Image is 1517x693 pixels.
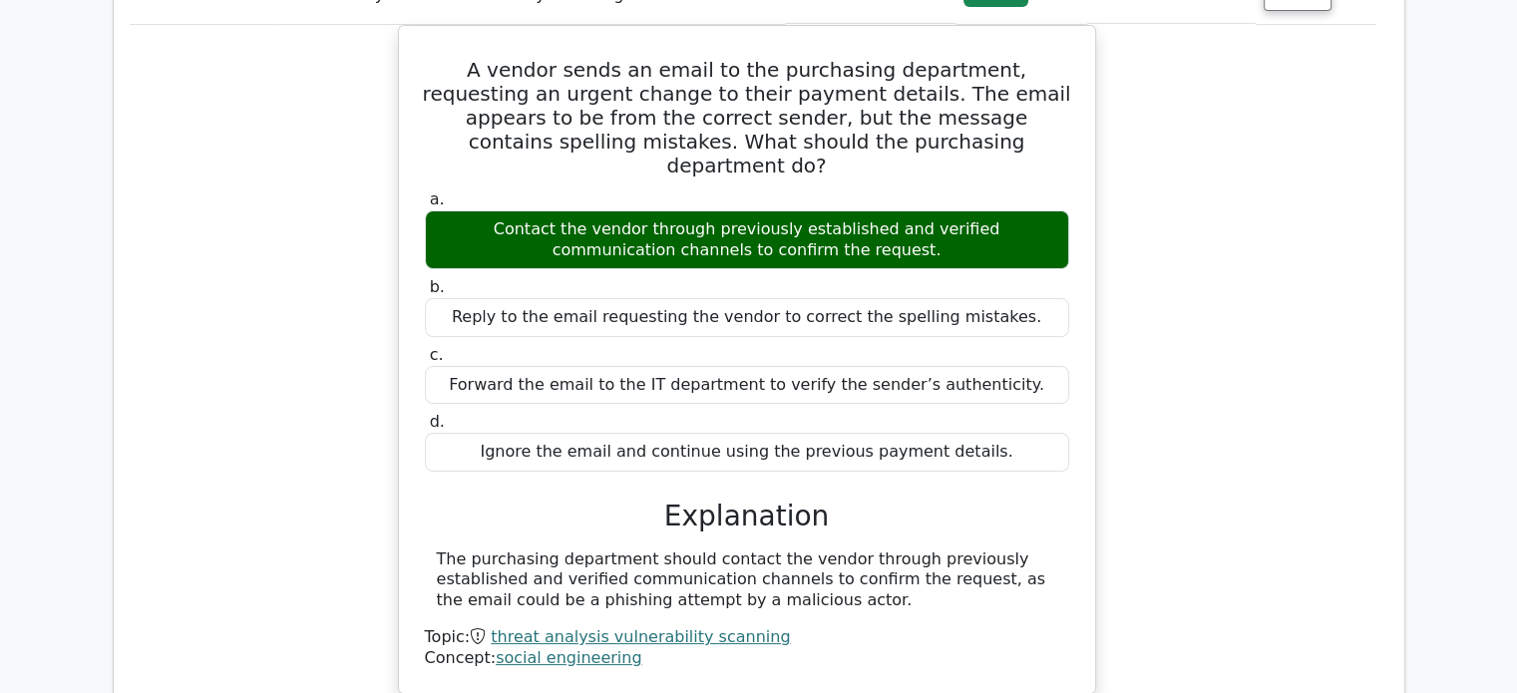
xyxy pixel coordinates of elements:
h3: Explanation [437,500,1057,533]
span: c. [430,345,444,364]
span: d. [430,412,445,431]
div: Ignore the email and continue using the previous payment details. [425,433,1069,472]
div: Forward the email to the IT department to verify the sender’s authenticity. [425,366,1069,405]
div: Reply to the email requesting the vendor to correct the spelling mistakes. [425,298,1069,337]
div: Topic: [425,627,1069,648]
a: threat analysis vulnerability scanning [491,627,790,646]
div: Contact the vendor through previously established and verified communication channels to confirm ... [425,210,1069,270]
h5: A vendor sends an email to the purchasing department, requesting an urgent change to their paymen... [423,58,1071,177]
a: social engineering [496,648,641,667]
span: b. [430,277,445,296]
div: Concept: [425,648,1069,669]
span: a. [430,189,445,208]
div: The purchasing department should contact the vendor through previously established and verified c... [437,549,1057,611]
